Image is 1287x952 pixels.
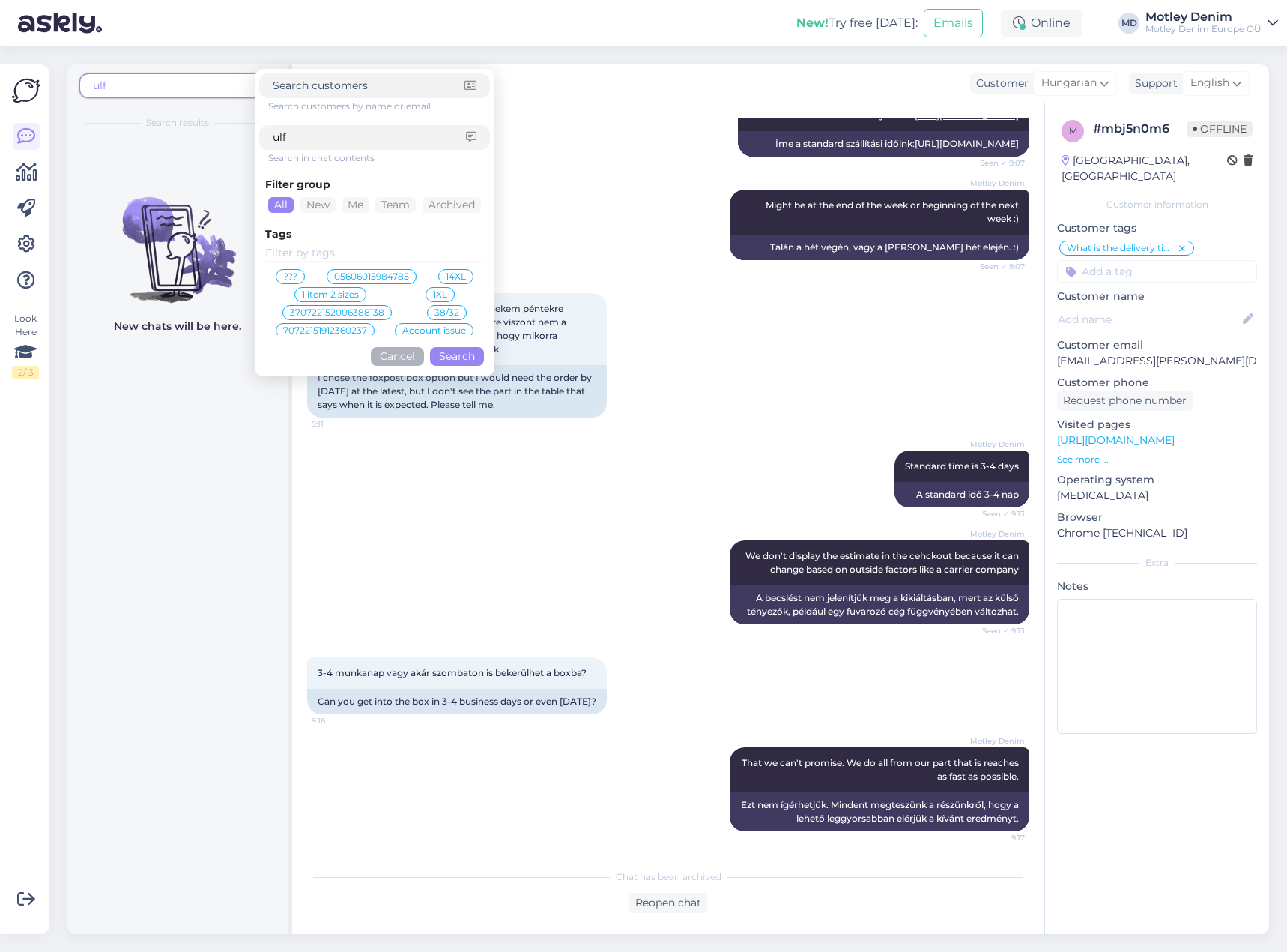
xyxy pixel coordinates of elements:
div: Ezt nem ígérhetjük. Mindent megteszünk a részünkről, hogy a lehető leggyorsabban elérjük a kívánt... [730,792,1029,831]
span: m [1069,125,1077,136]
img: No chats [67,170,288,305]
span: 370722152006388138 [290,308,384,317]
div: I chose the foxpost box option but I would need the order by [DATE] at the latest, but I don't se... [307,365,607,418]
a: [URL][DOMAIN_NAME] [915,138,1019,149]
span: Motley Denim [969,178,1025,189]
div: Search customers by name or email [268,100,490,113]
div: Tags [265,226,484,242]
span: Motley Denim [969,439,1025,450]
span: Seen ✓ 9:07 [969,261,1025,272]
p: Customer name [1057,289,1257,304]
input: Add name [1058,311,1240,328]
p: [MEDICAL_DATA] [1057,488,1257,504]
div: Support [1129,76,1178,91]
div: All [268,197,294,213]
div: Íme a standard szállítási időink: [738,131,1029,157]
input: Search chats [273,130,466,145]
a: [URL][DOMAIN_NAME] [1057,433,1175,447]
span: Might be at the end of the week or beginning of the next week :) [766,199,1021,224]
span: Seen ✓ 9:13 [969,625,1025,636]
p: Operating system [1057,472,1257,488]
div: A standard idő 3-4 nap [894,482,1029,507]
span: Motley Denim [969,528,1025,540]
span: 3-4 munkanap vagy akár szombaton is bekerülhet a boxba? [318,667,587,678]
div: [GEOGRAPHIC_DATA], [GEOGRAPHIC_DATA] [1062,153,1227,184]
span: 9:17 [969,832,1025,843]
b: New! [796,16,829,30]
p: Customer email [1057,337,1257,353]
div: Filter group [265,177,484,193]
div: Motley Denim [1145,11,1262,23]
span: Seen ✓ 9:13 [969,508,1025,519]
input: Filter by tags [265,245,484,262]
span: Chat has been archived [616,870,721,884]
div: Look Here [12,312,39,379]
div: Customer information [1057,198,1257,211]
div: Customer [970,76,1029,91]
span: Hungarian [1041,75,1097,91]
a: Motley DenimMotley Denim Europe OÜ [1145,11,1278,35]
span: We don't display the estimate in the cehckout because it can change based on outside factors like... [745,550,1021,575]
div: 2 / 3 [12,366,39,379]
span: 70722151912360237 [283,326,367,335]
p: New chats will be here. [114,319,241,334]
div: Talán a hét végén, vagy a [PERSON_NAME] hét elején. :) [730,235,1029,260]
div: # mbj5n0m6 [1093,120,1187,138]
p: Customer phone [1057,375,1257,391]
span: Standard time is 3-4 days [905,460,1019,472]
div: Try free [DATE]: [796,14,918,32]
p: Browser [1057,510,1257,525]
span: ulf [93,79,106,92]
button: Emails [924,9,983,37]
p: See more ... [1057,453,1257,466]
span: Seen ✓ 9:07 [969,157,1025,169]
div: A becslést nem jelenítjük meg a kikiáltásban, mert az külső tényezők, például egy fuvarozó cég fü... [730,585,1029,624]
span: What is the delivery time? [1067,244,1177,253]
div: Request phone number [1057,391,1193,411]
p: Visited pages [1057,417,1257,433]
span: ??? [283,272,297,281]
img: Askly Logo [12,76,40,105]
div: Online [1001,10,1082,37]
input: Search customers [273,78,464,94]
p: Customer tags [1057,220,1257,236]
div: Can you get into the box in 3-4 business days or even [DATE]? [307,689,607,714]
span: That we can't promise. We do all from our part that is reaches as fast as possible. [742,757,1021,782]
div: MD [1118,13,1139,34]
p: Chrome [TECHNICAL_ID] [1057,525,1257,541]
span: Search results [146,116,209,130]
div: Motley Denim Europe OÜ [1145,23,1262,35]
p: Notes [1057,579,1257,594]
span: 9:16 [312,715,368,726]
span: Motley Denim [969,735,1025,747]
div: Reopen chat [629,893,707,913]
div: Extra [1057,556,1257,570]
input: Add a tag [1057,260,1257,283]
span: English [1190,75,1229,91]
p: [EMAIL_ADDRESS][PERSON_NAME][DOMAIN_NAME] [1057,353,1257,369]
span: Offline [1187,121,1253,137]
span: 9:11 [312,418,368,430]
div: Search in chat contents [268,151,490,165]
